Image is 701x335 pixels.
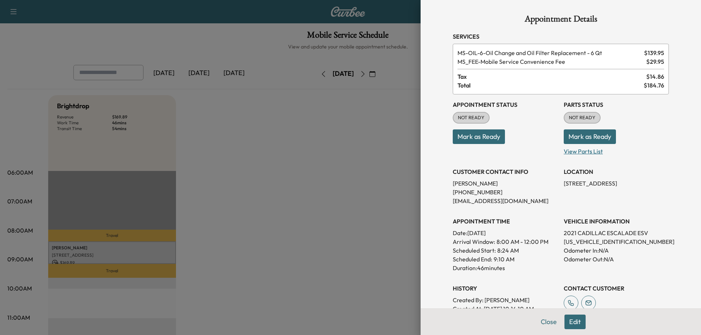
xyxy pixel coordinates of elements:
[457,48,641,57] span: Oil Change and Oil Filter Replacement - 6 Qt
[644,48,664,57] span: $ 139.95
[564,114,600,121] span: NOT READY
[564,129,616,144] button: Mark as Ready
[564,179,669,188] p: [STREET_ADDRESS]
[453,304,558,313] p: Created At : [DATE] 10:16:10 AM
[453,188,558,196] p: [PHONE_NUMBER]
[564,246,669,255] p: Odometer In: N/A
[453,100,558,109] h3: Appointment Status
[453,15,669,26] h1: Appointment Details
[644,81,664,90] span: $ 184.76
[453,296,558,304] p: Created By : [PERSON_NAME]
[453,255,492,264] p: Scheduled End:
[453,32,669,41] h3: Services
[453,179,558,188] p: [PERSON_NAME]
[497,246,519,255] p: 8:24 AM
[564,315,586,329] button: Edit
[453,284,558,293] h3: History
[457,72,646,81] span: Tax
[564,229,669,237] p: 2021 CADILLAC ESCALADE ESV
[497,237,548,246] span: 8:00 AM - 12:00 PM
[453,196,558,205] p: [EMAIL_ADDRESS][DOMAIN_NAME]
[564,237,669,246] p: [US_VEHICLE_IDENTIFICATION_NUMBER]
[453,217,558,226] h3: APPOINTMENT TIME
[453,229,558,237] p: Date: [DATE]
[453,246,496,255] p: Scheduled Start:
[453,237,558,246] p: Arrival Window:
[646,57,664,66] span: $ 29.95
[536,315,562,329] button: Close
[564,100,669,109] h3: Parts Status
[564,144,669,156] p: View Parts List
[494,255,514,264] p: 9:10 AM
[457,81,644,90] span: Total
[564,167,669,176] h3: LOCATION
[457,57,643,66] span: Mobile Service Convenience Fee
[453,114,489,121] span: NOT READY
[453,167,558,176] h3: CUSTOMER CONTACT INFO
[646,72,664,81] span: $ 14.86
[453,129,505,144] button: Mark as Ready
[564,284,669,293] h3: CONTACT CUSTOMER
[564,255,669,264] p: Odometer Out: N/A
[564,217,669,226] h3: VEHICLE INFORMATION
[453,264,558,272] p: Duration: 46 minutes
